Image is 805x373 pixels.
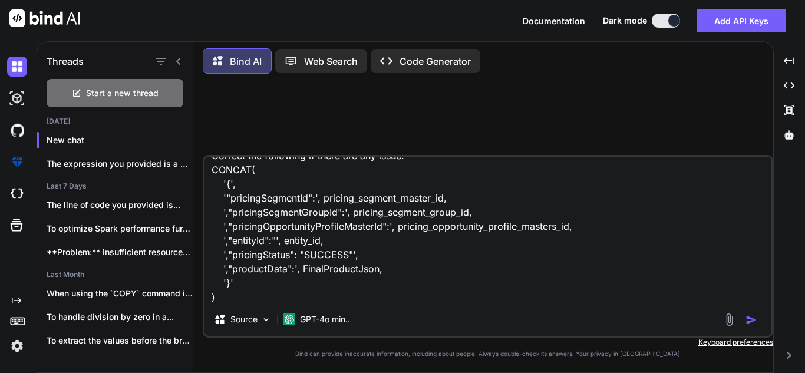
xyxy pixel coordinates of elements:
p: Source [230,313,258,325]
img: premium [7,152,27,172]
h2: Last 7 Days [37,181,193,191]
p: New chat [47,134,193,146]
p: Keyboard preferences [203,338,773,347]
p: To extract the values before the brackets... [47,335,193,346]
p: To optimize Spark performance further within the... [47,223,193,235]
h2: [DATE] [37,117,193,126]
p: The line of code you provided is... [47,199,193,211]
img: cloudideIcon [7,184,27,204]
p: Code Generator [400,54,471,68]
img: Bind AI [9,9,80,27]
img: GPT-4o mini [283,313,295,325]
p: To get the status of the result... [47,358,193,370]
img: darkAi-studio [7,88,27,108]
span: Dark mode [603,15,647,27]
button: Documentation [523,15,585,27]
p: When using the `COPY` command in a... [47,288,193,299]
p: **Problem:** Insufficient resources for the IRAS lead... [47,246,193,258]
p: Web Search [304,54,358,68]
h2: Last Month [37,270,193,279]
img: githubDark [7,120,27,140]
p: The expression you provided is a SQL win... [47,158,193,170]
img: attachment [722,313,736,326]
img: darkChat [7,57,27,77]
h1: Threads [47,54,84,68]
p: GPT-4o min.. [300,313,350,325]
button: Add API Keys [697,9,786,32]
p: To handle division by zero in a... [47,311,193,323]
span: Documentation [523,16,585,26]
p: Bind can provide inaccurate information, including about people. Always double-check its answers.... [203,349,773,358]
img: Pick Models [261,315,271,325]
span: Start a new thread [86,87,159,99]
img: icon [745,314,757,326]
p: Bind AI [230,54,262,68]
img: settings [7,336,27,356]
textarea: Correct the following if there are any issue: CONCAT( '{', '"pricingSegmentId":', pricing_segment... [204,157,771,303]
